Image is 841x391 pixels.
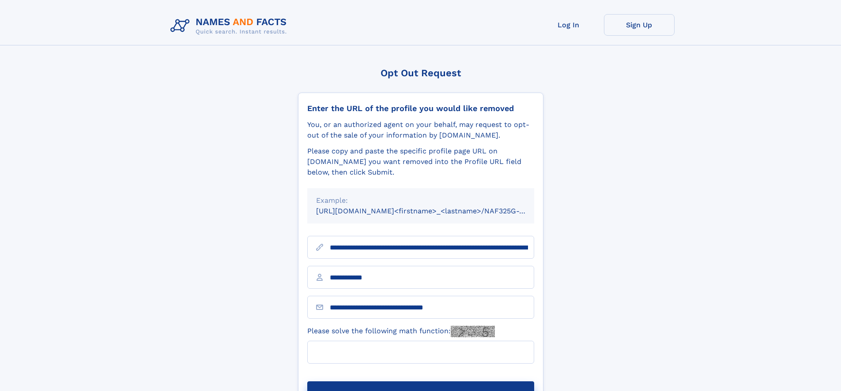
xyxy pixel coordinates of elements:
[307,104,534,113] div: Enter the URL of the profile you would like removed
[298,67,543,78] div: Opt Out Request
[307,119,534,141] div: You, or an authorized agent on your behalf, may request to opt-out of the sale of your informatio...
[167,14,294,38] img: Logo Names and Facts
[533,14,604,36] a: Log In
[604,14,675,36] a: Sign Up
[307,326,495,337] label: Please solve the following math function:
[316,195,525,206] div: Example:
[307,146,534,178] div: Please copy and paste the specific profile page URL on [DOMAIN_NAME] you want removed into the Pr...
[316,207,551,215] small: [URL][DOMAIN_NAME]<firstname>_<lastname>/NAF325G-xxxxxxxx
